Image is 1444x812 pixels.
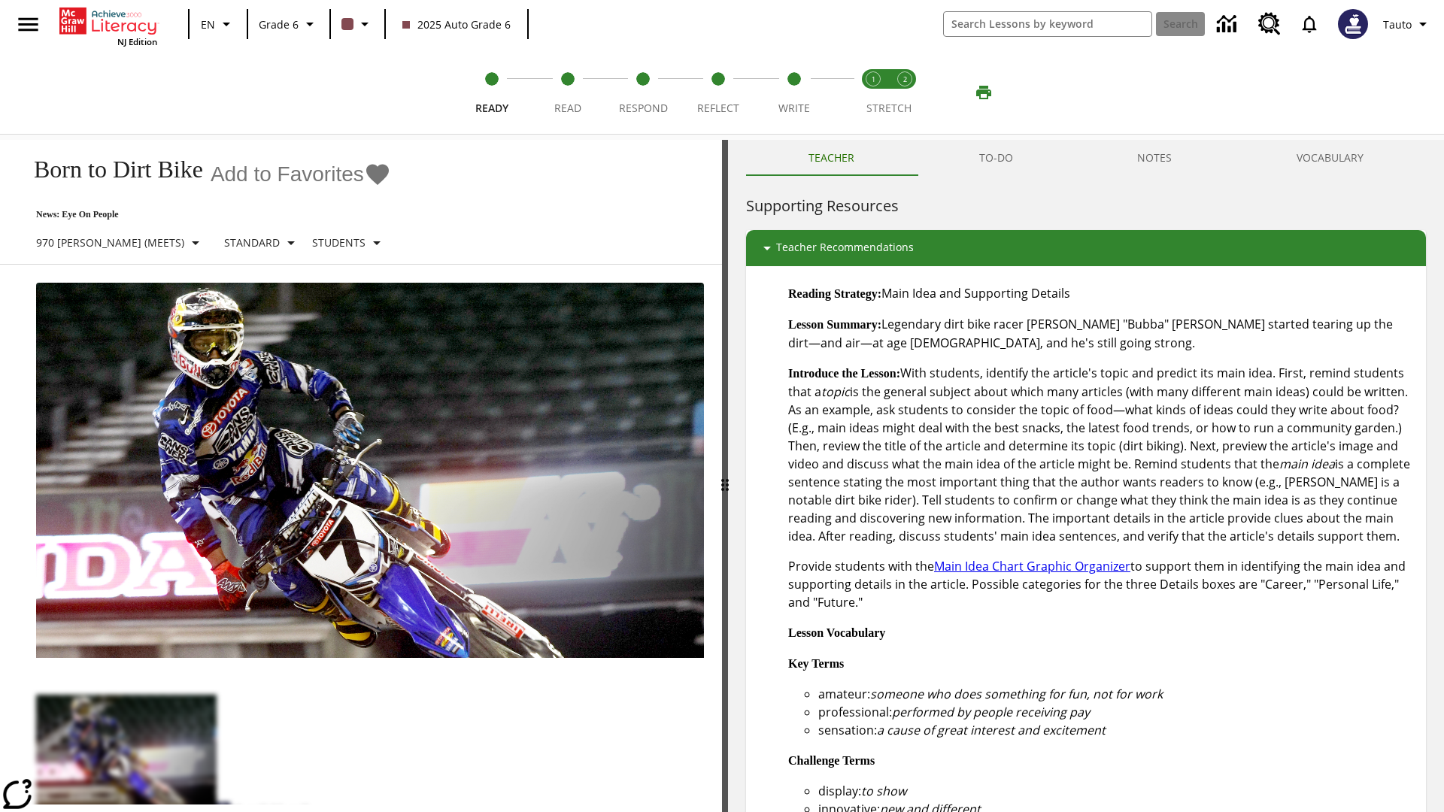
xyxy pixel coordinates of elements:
[917,140,1075,176] button: TO-DO
[788,364,1414,545] p: With students, identify the article's topic and predict its main idea. First, remind students tha...
[30,229,211,256] button: Select Lexile, 970 Lexile (Meets)
[619,101,668,115] span: Respond
[36,235,184,250] p: 970 [PERSON_NAME] (Meets)
[861,783,906,799] em: to show
[851,51,895,134] button: Stretch Read step 1 of 2
[722,140,728,812] div: Press Enter or Spacebar and then press right and left arrow keys to move the slider
[1208,4,1249,45] a: Data Center
[218,229,306,256] button: Scaffolds, Standard
[788,557,1414,611] p: Provide students with the to support them in identifying the main idea and supporting details in ...
[788,657,844,670] strong: Key Terms
[117,36,157,47] span: NJ Edition
[259,17,299,32] span: Grade 6
[944,12,1151,36] input: search field
[788,626,885,639] strong: Lesson Vocabulary
[788,318,881,331] strong: Lesson Summary:
[306,229,392,256] button: Select Student
[746,194,1426,218] h6: Supporting Resources
[934,558,1130,574] a: Main Idea Chart Graphic Organizer
[818,703,1414,721] li: professional:
[960,79,1008,106] button: Print
[883,51,927,134] button: Stretch Respond step 2 of 2
[402,17,511,32] span: 2025 Auto Grade 6
[866,101,912,115] span: STRETCH
[751,51,838,134] button: Write step 5 of 5
[335,11,380,38] button: Class color is dark brown. Change class color
[788,315,1414,352] p: Legendary dirt bike racer [PERSON_NAME] "Bubba" [PERSON_NAME] started tearing up the dirt—and air...
[224,235,280,250] p: Standard
[523,51,611,134] button: Read step 2 of 5
[728,140,1444,812] div: activity
[1383,17,1412,32] span: Tauto
[1279,456,1335,472] em: main idea
[1377,11,1438,38] button: Profile/Settings
[675,51,762,134] button: Reflect step 4 of 5
[1249,4,1290,44] a: Resource Center, Will open in new tab
[818,721,1414,739] li: sensation:
[872,74,875,84] text: 1
[1075,140,1235,176] button: NOTES
[697,101,739,115] span: Reflect
[475,101,508,115] span: Ready
[201,17,215,32] span: EN
[36,283,704,659] img: Motocross racer James Stewart flies through the air on his dirt bike.
[18,209,392,220] p: News: Eye On People
[59,5,157,47] div: Home
[253,11,325,38] button: Grade: Grade 6, Select a grade
[776,239,914,257] p: Teacher Recommendations
[746,230,1426,266] div: Teacher Recommendations
[818,782,1414,800] li: display:
[312,235,366,250] p: Students
[903,74,907,84] text: 2
[448,51,535,134] button: Ready step 1 of 5
[821,383,850,400] em: topic
[746,140,917,176] button: Teacher
[211,162,364,186] span: Add to Favorites
[194,11,242,38] button: Language: EN, Select a language
[877,722,1106,738] em: a cause of great interest and excitement
[1329,5,1377,44] button: Select a new avatar
[788,754,875,767] strong: Challenge Terms
[211,161,391,187] button: Add to Favorites - Born to Dirt Bike
[788,287,881,300] strong: Reading Strategy:
[554,101,581,115] span: Read
[599,51,687,134] button: Respond step 3 of 5
[18,156,203,183] h1: Born to Dirt Bike
[778,101,810,115] span: Write
[788,367,900,380] strong: Introduce the Lesson:
[1234,140,1426,176] button: VOCABULARY
[6,2,50,47] button: Open side menu
[892,704,1090,720] em: performed by people receiving pay
[746,140,1426,176] div: Instructional Panel Tabs
[1338,9,1368,39] img: Avatar
[818,685,1414,703] li: amateur:
[788,284,1414,303] p: Main Idea and Supporting Details
[870,686,1163,702] em: someone who does something for fun, not for work
[1290,5,1329,44] a: Notifications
